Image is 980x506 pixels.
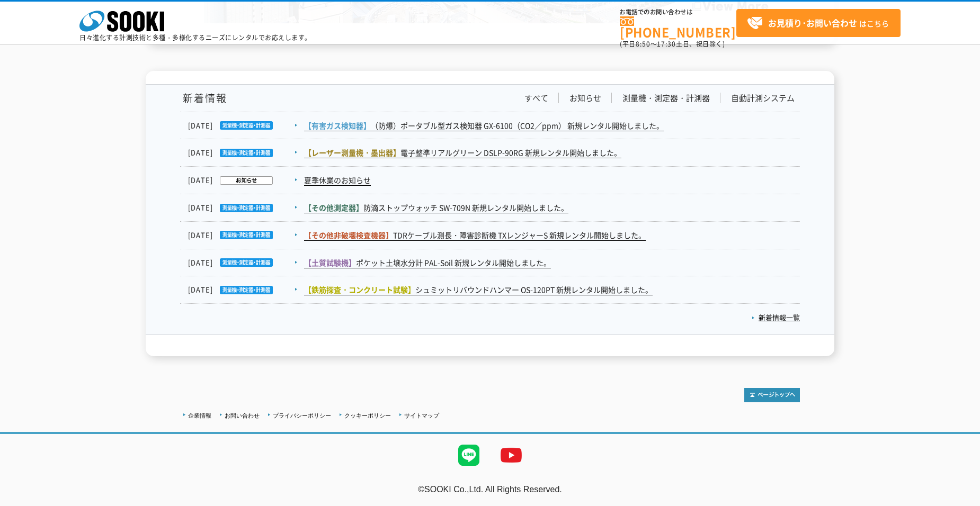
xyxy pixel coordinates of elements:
a: 【その他非破壊検査機器】TDRケーブル測長・障害診断機 TXレンジャーS 新規レンタル開始しました。 [304,230,646,241]
span: 【その他測定器】 [304,202,363,213]
a: お問い合わせ [225,412,260,419]
a: お知らせ [569,93,601,104]
dt: [DATE] [188,202,303,213]
a: クッキーポリシー [344,412,391,419]
a: 自動計測システム [731,93,795,104]
img: 測量機・測定器・計測器 [213,286,273,294]
a: サイトマップ [404,412,439,419]
dt: [DATE] [188,175,303,186]
dt: [DATE] [188,257,303,268]
span: (平日 ～ 土日、祝日除く) [620,39,725,49]
a: テストMail [939,495,980,504]
a: お見積り･お問い合わせはこちら [736,9,901,37]
a: 【有害ガス検知器】（防爆）ポータブル型ガス検知器 GX-6100（CO2／ppm） 新規レンタル開始しました。 [304,120,664,131]
img: 測量機・測定器・計測器 [213,231,273,239]
a: 企業情報 [188,412,211,419]
img: 測量機・測定器・計測器 [213,258,273,267]
img: 測量機・測定器・計測器 [213,149,273,157]
a: [PHONE_NUMBER] [620,16,736,38]
img: 測量機・測定器・計測器 [213,121,273,130]
span: 【土質試験機】 [304,257,356,268]
a: 【鉄筋探査・コンクリート試験】シュミットリバウンドハンマー OS-120PT 新規レンタル開始しました。 [304,284,653,295]
a: プライバシーポリシー [273,412,331,419]
span: 17:30 [657,39,676,49]
p: 日々進化する計測技術と多種・多様化するニーズにレンタルでお応えします。 [79,34,311,41]
img: お知らせ [213,176,273,185]
a: 測量機・測定器・計測器 [622,93,710,104]
a: すべて [524,93,548,104]
dt: [DATE] [188,230,303,241]
a: 【土質試験機】ポケット土壌水分計 PAL-Soil 新規レンタル開始しました。 [304,257,551,268]
span: 【有害ガス検知器】 [304,120,371,131]
span: 【その他非破壊検査機器】 [304,230,393,240]
dt: [DATE] [188,147,303,158]
span: はこちら [747,15,889,31]
img: YouTube [490,434,532,476]
a: 【その他測定器】防滴ストップウォッチ SW-709N 新規レンタル開始しました。 [304,202,568,213]
a: 夏季休業のお知らせ [304,175,371,186]
img: LINE [448,434,490,476]
span: 【鉄筋探査・コンクリート試験】 [304,284,415,295]
span: 8:50 [636,39,651,49]
img: トップページへ [744,388,800,402]
a: 【レーザー測量機・墨出器】電子整準リアルグリーン DSLP-90RG 新規レンタル開始しました。 [304,147,621,158]
h1: 新着情報 [180,93,227,104]
span: 【レーザー測量機・墨出器】 [304,147,400,158]
dt: [DATE] [188,284,303,295]
dt: [DATE] [188,120,303,131]
a: 新着情報一覧 [752,312,800,322]
strong: お見積り･お問い合わせ [768,16,857,29]
span: お電話でのお問い合わせは [620,9,736,15]
img: 測量機・測定器・計測器 [213,204,273,212]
